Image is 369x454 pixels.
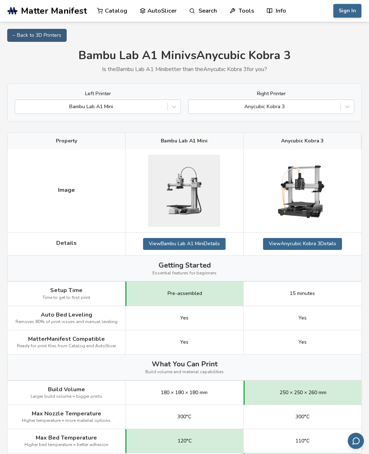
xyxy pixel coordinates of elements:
[295,438,310,444] span: 110°C
[31,394,102,399] span: Larger build volume = bigger prints
[266,155,338,227] img: Anycubic Kobra 3
[168,291,202,296] span: Pre-assembled
[263,238,342,250] a: ViewAnycubic Kobra 3Details
[177,414,191,420] span: 300°C
[50,287,83,294] span: Setup Time
[7,29,67,42] a: ← Back to 3D Printers
[152,360,218,368] span: What You Can Print
[7,49,362,62] h1: Bambu Lab A1 Mini vs Anycubic Kobra 3
[17,344,116,349] span: Ready for print files from Catalog and AutoSlicer
[41,312,92,318] span: Auto Bed Leveling
[159,261,211,269] span: Getting Started
[56,240,77,246] span: Details
[22,418,111,423] span: Higher temperature = more material options
[25,442,108,448] span: Higher bed temperature = better adhesion
[180,315,188,321] span: Yes
[15,91,181,97] label: Left Printer
[32,410,101,417] span: Max Nozzle Temperature
[43,295,90,300] span: Time to get to first print
[281,138,324,144] span: Anycubic Kobra 3
[348,433,364,449] button: Send feedback via email
[161,138,208,144] span: Bambu Lab A1 Mini
[48,386,85,393] span: Build Volume
[36,435,97,441] span: Max Bed Temperature
[333,4,361,18] button: Sign In
[58,187,75,193] span: Image
[28,336,105,342] span: MatterManifest Compatible
[180,339,188,345] span: Yes
[280,390,326,396] span: 250 × 250 × 260 mm
[161,390,208,396] span: 180 × 180 × 180 mm
[192,104,194,110] input: Anycubic Kobra 3
[298,315,307,321] span: Yes
[143,238,226,250] a: ViewBambu Lab A1 MiniDetails
[145,370,224,375] span: Build volume and material capabilities
[152,271,217,276] span: Essential features for beginners
[21,6,87,16] span: Matter Manifest
[19,104,20,110] input: Bambu Lab A1 Mini
[188,91,354,97] label: Right Printer
[178,438,192,444] span: 120°C
[298,339,307,345] span: Yes
[148,155,220,227] img: Bambu Lab A1 Mini
[295,414,310,420] span: 300°C
[7,66,362,72] p: Is the Bambu Lab A1 Mini better than the Anycubic Kobra 3 for you?
[15,319,117,325] span: Removes 80% of print issues and manual leveling
[290,291,315,296] span: 15 minutes
[56,138,77,144] span: Property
